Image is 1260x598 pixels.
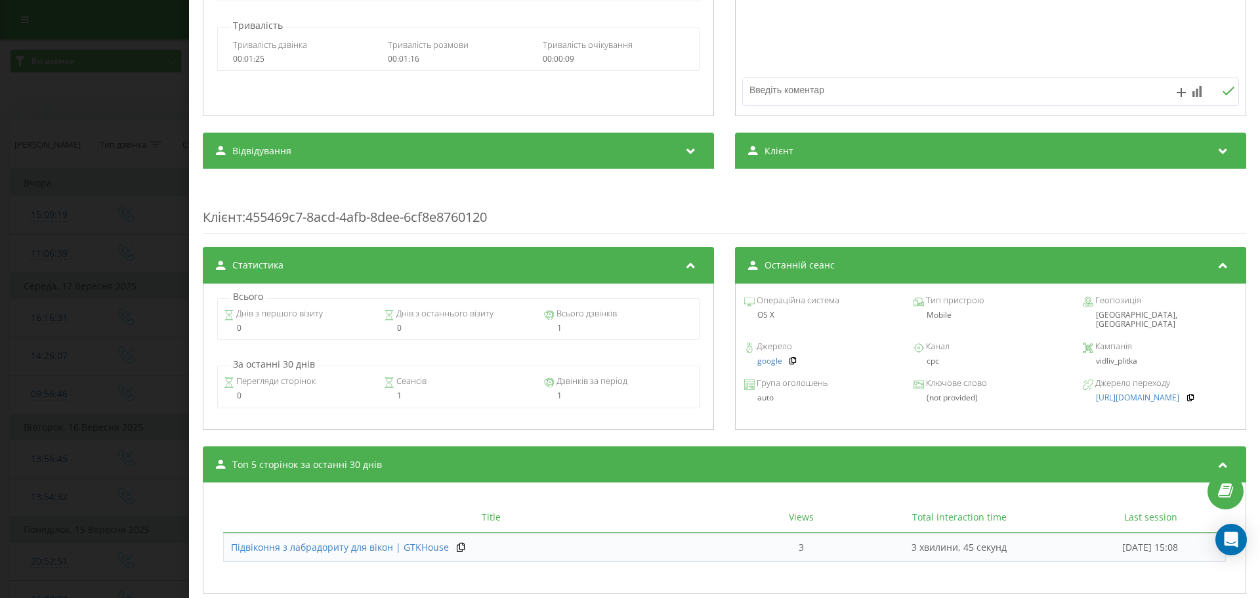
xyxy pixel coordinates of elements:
span: Дзвінків за період [555,375,627,388]
td: 3 хвилини, 45 секунд [843,533,1075,562]
span: Тип пристрою [924,294,984,307]
div: (not provided) [913,393,1068,402]
div: 0 [224,324,373,333]
div: Open Intercom Messenger [1215,524,1247,555]
td: [DATE] 15:08 [1076,533,1226,562]
p: За останні 30 днів [230,358,318,371]
th: Total interaction time [843,502,1075,533]
span: Канал [924,340,950,353]
div: [GEOGRAPHIC_DATA], [GEOGRAPHIC_DATA] [1083,310,1237,330]
span: Джерело переходу [1093,377,1170,390]
span: Всього дзвінків [555,307,617,320]
span: Підвіконня з лабрадориту для вікон | GTKHouse [231,541,449,553]
div: Mobile [913,310,1068,320]
a: [URL][DOMAIN_NAME] [1096,393,1179,402]
span: Ключове слово [924,377,987,390]
span: Сеансів [394,375,427,388]
span: Джерело [755,340,792,353]
div: 0 [384,324,533,333]
span: Топ 5 сторінок за останні 30 днів [232,458,382,471]
th: Title [223,502,759,533]
div: 00:01:16 [388,54,529,64]
span: Клієнт [203,208,242,226]
div: 0 [224,391,373,400]
th: Views [759,502,843,533]
div: 1 [384,391,533,400]
div: 1 [544,391,693,400]
span: Операційна система [755,294,839,307]
span: Днів з останнього візиту [394,307,493,320]
span: Перегляди сторінок [234,375,316,388]
span: Днів з першого візиту [234,307,323,320]
div: 1 [544,324,693,333]
span: Клієнт [765,144,793,158]
div: auto [744,393,898,402]
div: OS X [744,310,898,320]
span: Група оголошень [755,377,828,390]
span: Кампанія [1093,340,1132,353]
span: Відвідування [232,144,291,158]
a: google [757,356,782,366]
span: Тривалість розмови [388,39,469,51]
span: Тривалість очікування [543,39,633,51]
span: Тривалість дзвінка [233,39,307,51]
span: Останній сеанс [765,259,835,272]
p: Тривалість [230,19,286,32]
a: Підвіконня з лабрадориту для вікон | GTKHouse [231,541,449,554]
span: Геопозиція [1093,294,1141,307]
div: cpc [913,356,1068,366]
th: Last session [1076,502,1226,533]
div: vidliv_plitka [1083,356,1237,366]
div: 00:00:09 [543,54,684,64]
div: : 455469c7-8acd-4afb-8dee-6cf8e8760120 [203,182,1246,234]
p: Всього [230,290,266,303]
td: 3 [759,533,843,562]
span: Статистика [232,259,283,272]
div: 00:01:25 [233,54,374,64]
